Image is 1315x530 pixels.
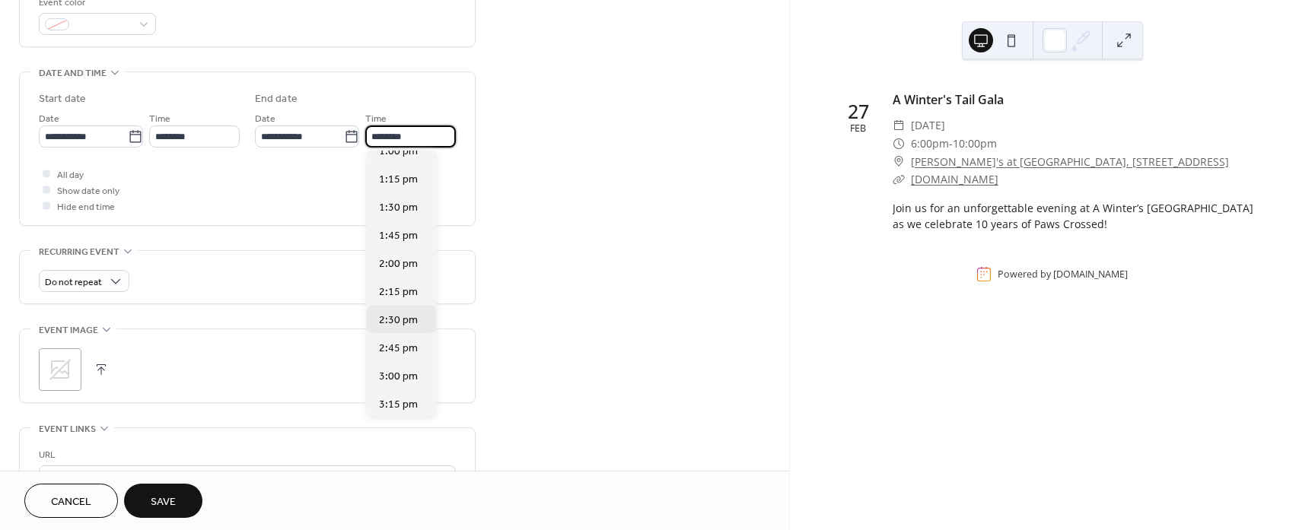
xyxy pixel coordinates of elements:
div: ; [39,348,81,391]
span: Do not repeat [45,274,102,291]
button: Save [124,484,202,518]
span: Event links [39,421,96,437]
span: Recurring event [39,244,119,260]
a: [DOMAIN_NAME] [911,172,998,186]
button: Cancel [24,484,118,518]
a: A Winter's Tail Gala [893,91,1004,108]
span: Event image [39,322,98,338]
div: Feb [850,124,866,134]
span: 6:00pm [911,135,949,153]
div: ​ [893,116,905,135]
span: Time [365,111,387,127]
span: Time [149,111,170,127]
a: [DOMAIN_NAME] [1053,268,1128,281]
div: Start date [39,91,86,107]
span: Date [39,111,59,127]
span: 3:00 pm [379,369,418,385]
span: All day [57,167,84,183]
div: ​ [893,135,905,153]
div: End date [255,91,298,107]
span: Save [151,494,176,510]
span: 1:00 pm [379,144,418,160]
div: Powered by [998,268,1128,281]
div: 27 [848,102,869,121]
span: 10:00pm [953,135,997,153]
span: Cancel [51,494,91,510]
span: Hide end time [57,199,115,215]
span: [DATE] [911,116,945,135]
span: 1:15 pm [379,172,418,188]
span: 2:45 pm [379,341,418,357]
span: Date [255,111,275,127]
span: Show date only [57,183,119,199]
span: - [949,135,953,153]
span: 1:30 pm [379,200,418,216]
div: ​ [893,153,905,171]
a: [PERSON_NAME]'s at [GEOGRAPHIC_DATA], [STREET_ADDRESS] [911,153,1229,171]
span: 2:00 pm [379,256,418,272]
span: Date and time [39,65,107,81]
span: 1:45 pm [379,228,418,244]
div: URL [39,447,453,463]
span: 2:15 pm [379,284,418,300]
div: Join us for an unforgettable evening at A Winter’s [GEOGRAPHIC_DATA] as we celebrate 10 years of ... [893,200,1266,232]
span: 2:30 pm [379,313,418,328]
span: 3:15 pm [379,397,418,413]
div: ​ [893,170,905,189]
